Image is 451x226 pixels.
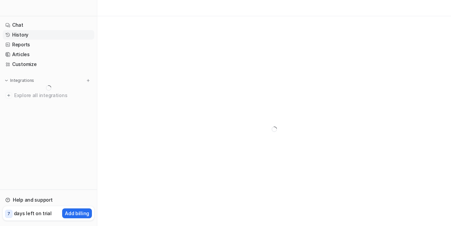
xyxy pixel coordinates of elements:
img: expand menu [4,78,9,83]
p: 7 [7,211,10,217]
button: Add billing [62,208,92,218]
a: Articles [3,50,94,59]
a: Chat [3,20,94,30]
a: Help and support [3,195,94,205]
p: Integrations [10,78,34,83]
p: Add billing [65,210,89,217]
a: Explore all integrations [3,91,94,100]
p: days left on trial [14,210,52,217]
a: Reports [3,40,94,49]
a: Customize [3,60,94,69]
img: explore all integrations [5,92,12,99]
span: Explore all integrations [14,90,92,101]
button: Integrations [3,77,36,84]
a: History [3,30,94,40]
img: menu_add.svg [86,78,91,83]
